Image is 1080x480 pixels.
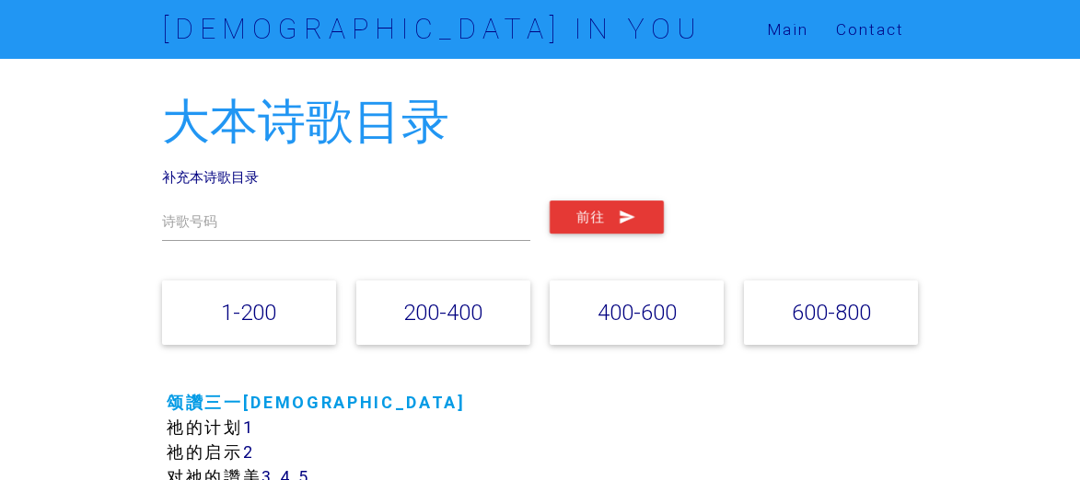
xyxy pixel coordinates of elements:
h2: 大本诗歌目录 [162,96,918,148]
a: 400-600 [598,299,677,326]
a: 2 [243,441,255,463]
a: 颂讚三一[DEMOGRAPHIC_DATA] [167,392,466,413]
a: 补充本诗歌目录 [162,168,259,186]
button: 前往 [550,200,664,234]
a: 600-800 [792,299,871,326]
a: 1-200 [221,299,276,326]
a: 200-400 [403,299,482,326]
a: 1 [243,417,255,438]
label: 诗歌号码 [162,211,217,232]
